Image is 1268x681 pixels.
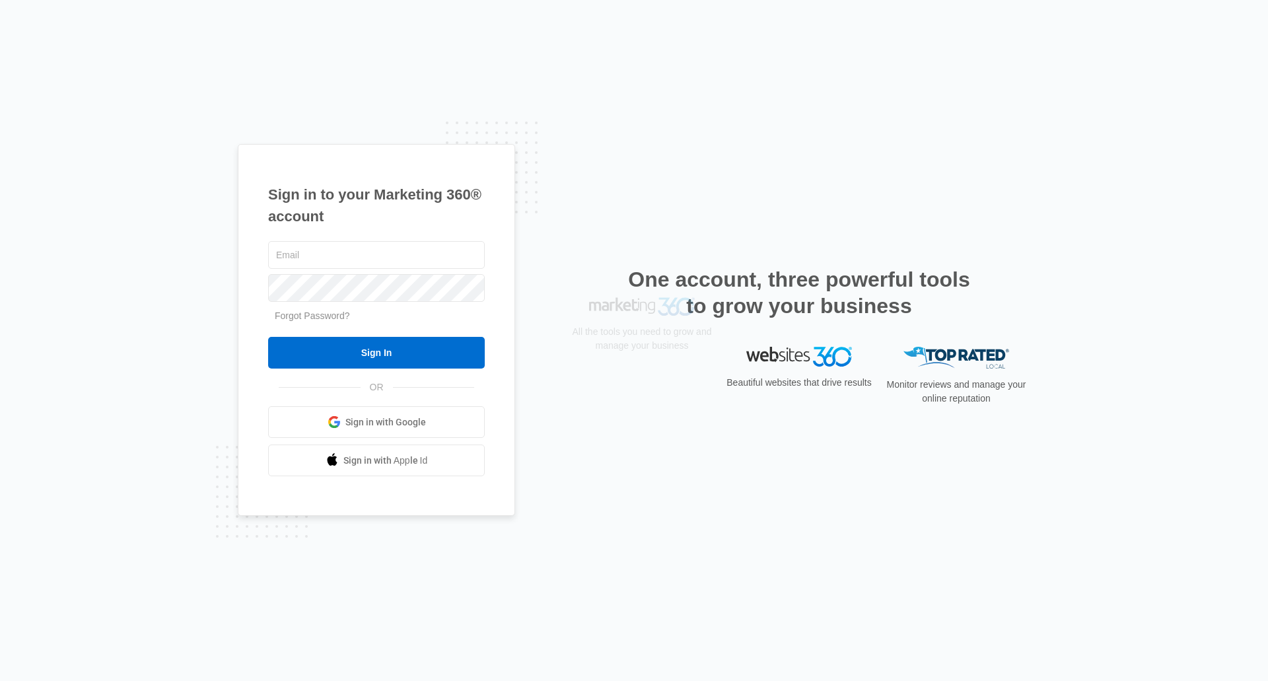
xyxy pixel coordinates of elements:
[624,266,974,319] h2: One account, three powerful tools to grow your business
[345,415,426,429] span: Sign in with Google
[275,310,350,321] a: Forgot Password?
[903,347,1009,369] img: Top Rated Local
[725,376,873,390] p: Beautiful websites that drive results
[746,347,852,366] img: Websites 360
[589,347,695,365] img: Marketing 360
[268,184,485,227] h1: Sign in to your Marketing 360® account
[361,380,393,394] span: OR
[268,241,485,269] input: Email
[268,445,485,476] a: Sign in with Apple Id
[343,454,428,468] span: Sign in with Apple Id
[268,337,485,369] input: Sign In
[268,406,485,438] a: Sign in with Google
[882,378,1030,406] p: Monitor reviews and manage your online reputation
[568,375,716,402] p: All the tools you need to grow and manage your business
